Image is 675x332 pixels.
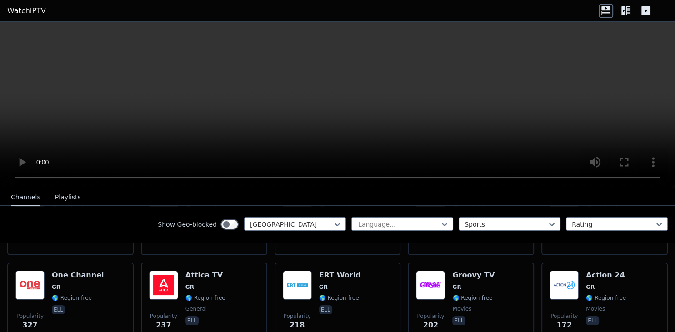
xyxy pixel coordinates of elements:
span: GR [52,283,60,291]
span: Popularity [16,312,44,320]
span: Popularity [417,312,444,320]
button: Channels [11,189,40,206]
img: ERT World [283,271,312,300]
span: 218 [290,320,305,331]
img: Attica TV [149,271,178,300]
span: 202 [423,320,438,331]
span: 🌎 Region-free [586,294,626,302]
p: ell [319,305,332,314]
p: ell [452,316,465,325]
button: Playlists [55,189,81,206]
h6: Attica TV [185,271,225,280]
span: 🌎 Region-free [319,294,359,302]
p: ell [185,316,199,325]
p: ell [586,316,599,325]
a: WatchIPTV [7,5,46,16]
span: movies [452,305,471,312]
span: 🌎 Region-free [185,294,225,302]
h6: One Channel [52,271,104,280]
span: 172 [556,320,571,331]
span: Popularity [150,312,177,320]
img: One Channel [15,271,45,300]
span: 🌎 Region-free [452,294,492,302]
img: Action 24 [550,271,579,300]
p: ell [52,305,65,314]
span: GR [586,283,595,291]
span: movies [586,305,605,312]
h6: ERT World [319,271,361,280]
span: 🌎 Region-free [52,294,92,302]
span: GR [319,283,328,291]
span: Popularity [550,312,578,320]
img: Groovy TV [416,271,445,300]
span: Popularity [284,312,311,320]
span: GR [452,283,461,291]
span: GR [185,283,194,291]
h6: Groovy TV [452,271,495,280]
label: Show Geo-blocked [158,220,217,229]
span: general [185,305,207,312]
span: 237 [156,320,171,331]
h6: Action 24 [586,271,626,280]
span: 327 [22,320,37,331]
